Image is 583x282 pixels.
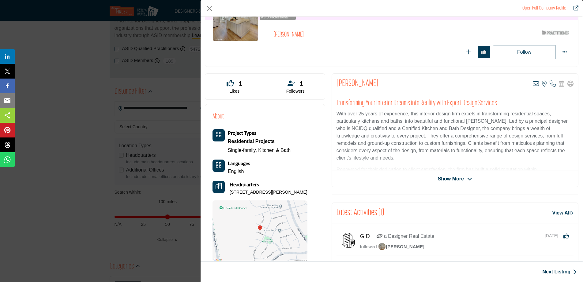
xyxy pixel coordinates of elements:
[341,233,356,248] img: avtar-image
[378,243,424,251] a: image[PERSON_NAME]
[299,79,303,88] span: 1
[239,79,242,88] span: 1
[337,166,574,210] p: Renowned for their dedication to client satisfaction, the firm has built a solid reputation withi...
[274,88,317,95] p: Followers
[360,244,377,249] span: followed
[337,110,574,162] p: With over 25 years of experience, this interior design firm excels in transforming residential sp...
[337,78,378,89] h2: Gail Diehl
[545,233,560,239] span: [DATE]
[563,233,569,239] i: Click to Like this activity
[438,175,464,183] span: Show More
[478,46,490,58] button: Redirect to login page
[213,200,307,262] img: Location Map
[522,6,566,11] a: Redirect to gail-diehl
[261,15,295,20] span: ASID Professional Practitioner
[337,99,574,108] h2: Transforming Your Interior Dreams into Reality with Expert Design Services
[376,233,382,240] a: Link of redirect to contact page
[337,207,384,218] h2: Latest Activities (1)
[493,45,555,59] button: Redirect to login
[228,130,256,136] a: Project Types
[258,148,291,153] a: Kitchen & Bath
[228,148,257,153] a: Single-family,
[205,4,214,13] button: Close
[360,233,375,240] h5: G D
[228,169,244,174] a: English
[213,129,225,141] button: Category Icon
[273,31,442,39] h2: [PERSON_NAME]
[213,112,224,122] h2: About
[228,137,291,146] div: Types of projects range from simple residential renovations to highly complex commercial initiati...
[542,29,569,37] img: ASID Qualified Practitioners
[378,244,424,249] span: [PERSON_NAME]
[228,161,250,166] a: Languages
[378,243,386,250] img: image
[230,189,307,195] p: [STREET_ADDRESS][PERSON_NAME]
[384,233,434,240] p: a Designer Real Estate
[213,88,256,95] p: Likes
[228,137,291,146] a: Residential Projects
[559,46,571,58] button: More Options
[213,181,225,193] button: Headquarter icon
[569,5,578,12] a: Redirect to gail-diehl
[213,160,225,172] button: Category Icon
[230,181,259,188] b: Headquarters
[542,268,577,276] a: Next Listing
[228,160,250,166] b: Languages
[552,209,574,217] a: View All
[462,46,475,58] button: Redirect to login page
